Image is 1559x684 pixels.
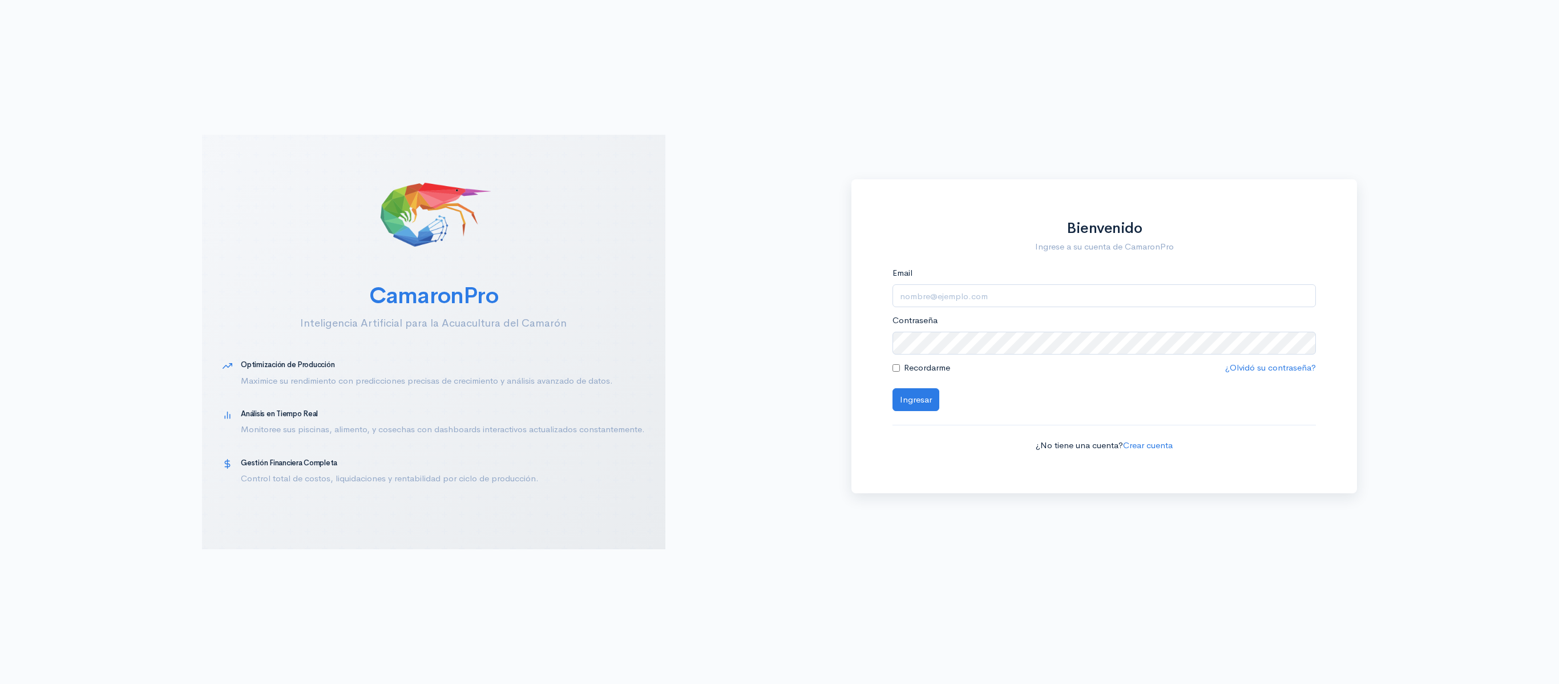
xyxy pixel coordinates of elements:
p: Control total de costos, liquidaciones y rentabilidad por ciclo de producción. [241,472,645,485]
a: Crear cuenta [1123,440,1173,450]
img: CamaronPro Logo [377,155,491,269]
p: Inteligencia Artificial para la Acuacultura del Camarón [223,315,645,331]
h5: Gestión Financiera Completa [241,459,645,467]
p: Monitoree sus piscinas, alimento, y cosechas con dashboards interactivos actualizados constanteme... [241,423,645,436]
p: ¿No tiene una cuenta? [892,439,1316,452]
button: Ingresar [892,388,939,412]
h5: Análisis en Tiempo Real [241,410,645,418]
p: Ingrese a su cuenta de CamaronPro [892,240,1316,254]
label: Email [892,267,912,280]
label: Recordarme [904,361,950,375]
h2: CamaronPro [223,283,645,308]
input: nombre@ejemplo.com [892,284,1316,308]
h1: Bienvenido [892,220,1316,237]
h5: Optimización de Producción [241,361,645,369]
a: ¿Olvidó su contraseña? [1225,362,1316,373]
label: Contraseña [892,314,938,327]
p: Maximice su rendimiento con predicciones precisas de crecimiento y análisis avanzado de datos. [241,375,645,388]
